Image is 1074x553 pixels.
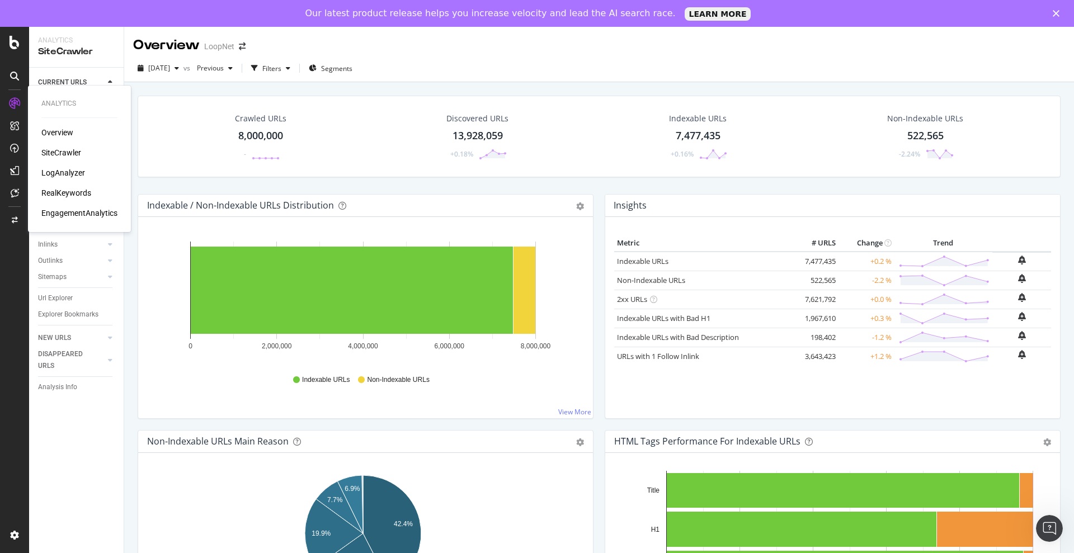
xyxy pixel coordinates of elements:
div: Indexable / Non-Indexable URLs Distribution [147,200,334,211]
div: DISAPPEARED URLS [38,348,95,372]
text: H1 [651,526,660,533]
div: gear [576,438,584,446]
h4: Insights [614,198,647,213]
div: Indexable URLs [669,113,727,124]
span: Indexable URLs [302,375,350,385]
td: +1.2 % [839,347,894,366]
div: Inlinks [38,239,58,250]
text: 6,000,000 [435,342,465,350]
a: Analysis Info [38,381,116,393]
a: Sitemaps [38,271,105,283]
div: bell-plus [1018,350,1026,359]
td: 7,477,435 [794,252,839,271]
div: Outlinks [38,255,63,267]
td: +0.0 % [839,290,894,309]
a: SiteCrawler [41,147,81,158]
a: Overview [41,127,73,138]
td: -1.2 % [839,328,894,347]
text: 2,000,000 [262,342,292,350]
td: +0.3 % [839,309,894,328]
span: Segments [321,64,352,73]
div: NEW URLS [38,332,71,344]
button: Filters [247,59,295,77]
a: RealKeywords [41,187,91,198]
span: 2025 Aug. 10th [148,63,170,73]
div: Analytics [38,36,115,45]
div: -2.24% [899,149,920,159]
text: Title [647,486,660,494]
div: SiteCrawler [38,45,115,58]
text: 19.9% [312,530,331,537]
td: 1,967,610 [794,309,839,328]
div: Explorer Bookmarks [38,309,98,320]
span: Non-Indexable URLs [367,375,429,385]
td: 198,402 [794,328,839,347]
div: bell-plus [1018,293,1026,302]
div: Overview [133,36,200,55]
div: bell-plus [1018,331,1026,340]
a: Url Explorer [38,292,116,304]
div: gear [576,202,584,210]
div: 522,565 [907,129,944,143]
td: -2.2 % [839,271,894,290]
div: Url Explorer [38,292,73,304]
a: LogAnalyzer [41,167,85,178]
div: Non-Indexable URLs [887,113,963,124]
div: Filters [262,64,281,73]
button: [DATE] [133,59,183,77]
a: Non-Indexable URLs [617,275,685,285]
a: Indexable URLs [617,256,668,266]
text: 8,000,000 [521,342,551,350]
div: gear [1043,438,1051,446]
a: CURRENT URLS [38,77,105,88]
text: 4,000,000 [348,342,378,350]
div: Crawled URLs [235,113,286,124]
text: 7.7% [327,496,343,504]
div: Close [1053,10,1064,17]
div: arrow-right-arrow-left [239,42,246,50]
div: 7,477,435 [676,129,720,143]
span: vs [183,63,192,73]
svg: A chart. [147,235,579,365]
div: Analysis Info [38,381,77,393]
button: Previous [192,59,237,77]
div: 8,000,000 [238,129,283,143]
div: bell-plus [1018,256,1026,264]
td: 522,565 [794,271,839,290]
text: 42.4% [394,520,413,528]
a: Outlinks [38,255,105,267]
td: +0.2 % [839,252,894,271]
a: Explorer Bookmarks [38,309,116,320]
a: EngagementAnalytics [41,207,117,219]
iframe: Intercom live chat [1036,515,1063,542]
div: +0.16% [671,149,694,159]
span: Previous [192,63,224,73]
div: Discovered URLs [446,113,508,124]
div: Non-Indexable URLs Main Reason [147,436,289,447]
a: Indexable URLs with Bad Description [617,332,739,342]
div: - [244,149,246,159]
div: Our latest product release helps you increase velocity and lead the AI search race. [305,8,676,19]
a: DISAPPEARED URLS [38,348,105,372]
a: Indexable URLs with Bad H1 [617,313,710,323]
th: # URLS [794,235,839,252]
a: URLs with 1 Follow Inlink [617,351,699,361]
div: Sitemaps [38,271,67,283]
td: 3,643,423 [794,347,839,366]
div: LoopNet [204,41,234,52]
div: bell-plus [1018,274,1026,283]
div: Analytics [41,99,117,108]
th: Change [839,235,894,252]
a: 2xx URLs [617,294,647,304]
a: LEARN MORE [685,7,751,21]
th: Trend [894,235,992,252]
td: 7,621,792 [794,290,839,309]
th: Metric [614,235,794,252]
div: bell-plus [1018,312,1026,321]
div: +0.18% [450,149,473,159]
